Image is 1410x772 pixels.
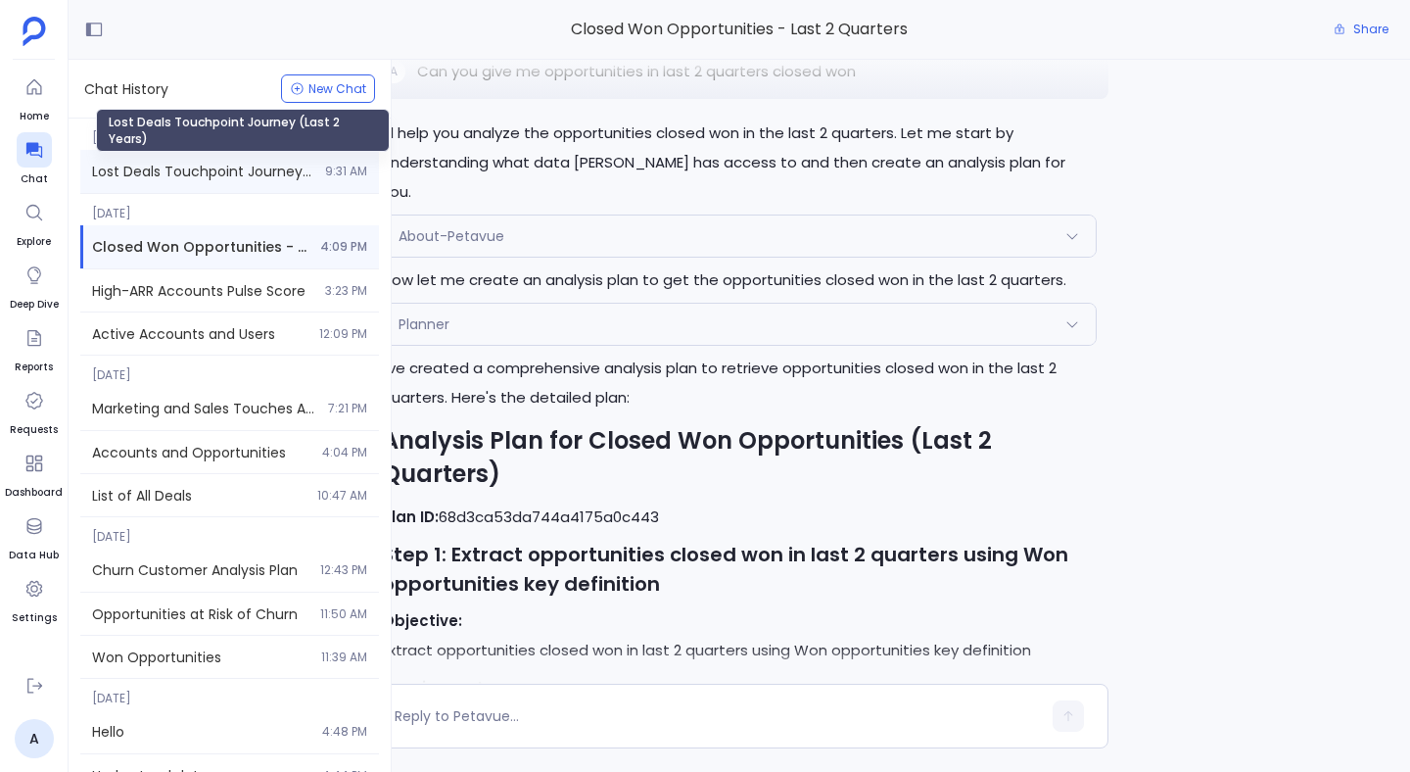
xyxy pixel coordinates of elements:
[17,171,52,187] span: Chat
[382,606,1097,665] p: Extract opportunities closed won in last 2 quarters using Won opportunities key definition
[80,679,379,706] span: [DATE]
[399,314,449,334] span: Planner
[382,540,1097,599] h3: Step 1: Extract opportunities closed won in last 2 quarters using Won opportunities key definition
[10,422,58,438] span: Requests
[382,265,1097,295] p: Now let me create an analysis plan to get the opportunities closed won in the last 2 quarters.
[12,610,57,626] span: Settings
[80,517,379,545] span: [DATE]
[382,610,462,631] strong: Objective:
[10,297,59,313] span: Deep Dive
[320,239,367,255] span: 4:09 PM
[320,562,367,578] span: 12:43 PM
[92,722,310,742] span: Hello
[92,486,305,506] span: List of All Deals
[12,571,57,626] a: Settings
[399,226,504,246] span: About-Petavue
[84,79,168,99] span: Chat History
[80,119,379,146] span: [DATE]
[92,324,307,344] span: Active Accounts and Users
[382,354,1097,412] p: I've created a comprehensive analysis plan to retrieve opportunities closed won in the last 2 qua...
[92,648,309,667] span: Won Opportunities
[320,606,367,622] span: 11:50 AM
[92,162,313,181] span: Lost Deals Touchpoint Journey (Last 2 Years)
[325,164,367,179] span: 9:31 AM
[9,508,59,563] a: Data Hub
[17,70,52,124] a: Home
[92,560,308,580] span: Churn Customer Analysis Plan
[10,383,58,438] a: Requests
[92,399,316,418] span: Marketing and Sales Touches Analysis
[80,356,379,383] span: [DATE]
[10,258,59,313] a: Deep Dive
[328,401,367,416] span: 7:21 PM
[382,503,1097,532] p: 68d3ca53da744a4175a0c443
[325,283,367,299] span: 3:23 PM
[17,132,52,187] a: Chat
[96,109,390,152] div: Lost Deals Touchpoint Journey (Last 2 Years)
[17,109,52,124] span: Home
[317,488,367,504] span: 10:47 AM
[319,326,367,342] span: 12:09 PM
[382,119,1097,207] p: I'll help you analyze the opportunities closed won in the last 2 quarters. Let me start by unders...
[15,320,53,375] a: Reports
[382,507,439,527] strong: Plan ID:
[1353,22,1388,37] span: Share
[5,485,63,501] span: Dashboard
[9,548,59,563] span: Data Hub
[15,360,53,375] span: Reports
[80,194,379,221] span: [DATE]
[281,74,375,103] button: New Chat
[370,17,1108,42] span: Closed Won Opportunities - Last 2 Quarters
[308,83,366,95] span: New Chat
[1322,16,1400,43] button: Share
[92,604,308,624] span: Opportunities at Risk of Churn
[17,195,52,250] a: Explore
[321,650,367,665] span: 11:39 AM
[15,719,54,758] a: A
[92,281,313,301] span: High-ARR Accounts Pulse Score
[322,445,367,460] span: 4:04 PM
[17,234,52,250] span: Explore
[23,17,46,46] img: petavue logo
[322,724,367,740] span: 4:48 PM
[92,237,308,257] span: Closed Won Opportunities - Last 2 Quarters
[92,443,310,462] span: Accounts and Opportunities
[382,424,1097,491] h2: Analysis Plan for Closed Won Opportunities (Last 2 Quarters)
[5,446,63,501] a: Dashboard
